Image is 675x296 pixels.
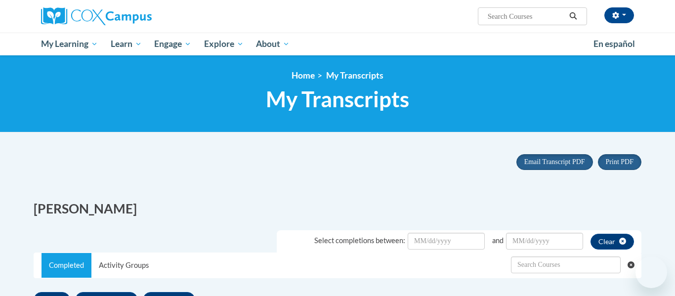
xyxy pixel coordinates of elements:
[511,256,621,273] input: Search Withdrawn Transcripts
[204,38,244,50] span: Explore
[256,38,290,50] span: About
[111,38,142,50] span: Learn
[314,236,405,245] span: Select completions between:
[26,33,649,55] div: Main menu
[148,33,198,55] a: Engage
[35,33,104,55] a: My Learning
[41,7,229,25] a: Cox Campus
[487,10,566,22] input: Search Courses
[516,154,593,170] button: Email Transcript PDF
[104,33,148,55] a: Learn
[154,38,191,50] span: Engage
[635,256,667,288] iframe: Button to launch messaging window
[593,39,635,49] span: En español
[408,233,485,250] input: Date Input
[492,236,504,245] span: and
[506,233,583,250] input: Date Input
[41,38,98,50] span: My Learning
[628,253,641,277] button: Clear searching
[604,7,634,23] button: Account Settings
[524,158,585,166] span: Email Transcript PDF
[566,10,581,22] button: Search
[198,33,250,55] a: Explore
[587,34,641,54] a: En español
[42,253,91,278] a: Completed
[606,158,633,166] span: Print PDF
[591,234,634,250] button: clear
[41,7,152,25] img: Cox Campus
[91,253,156,278] a: Activity Groups
[250,33,296,55] a: About
[326,70,383,81] span: My Transcripts
[598,154,641,170] button: Print PDF
[292,70,315,81] a: Home
[266,86,409,112] span: My Transcripts
[34,200,330,218] h2: [PERSON_NAME]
